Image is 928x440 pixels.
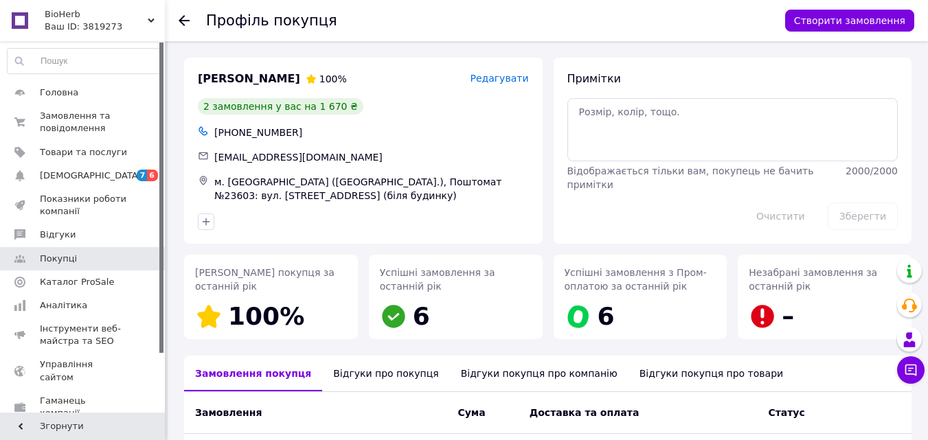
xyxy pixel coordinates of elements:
[768,407,804,418] span: Статус
[567,165,814,190] span: Відображається тільки вам, покупець не бачить примітки
[40,323,127,347] span: Інструменти веб-майстра та SEO
[40,110,127,135] span: Замовлення та повідомлення
[228,302,304,330] span: 100%
[457,407,485,418] span: Cума
[598,302,615,330] span: 6
[214,152,383,163] span: [EMAIL_ADDRESS][DOMAIN_NAME]
[782,302,794,330] span: –
[450,356,629,391] div: Відгуки покупця про компанію
[179,14,190,27] div: Повернутися назад
[198,71,300,87] span: [PERSON_NAME]
[8,49,161,73] input: Пошук
[380,267,495,292] span: Успішні замовлення за останній рік
[897,356,925,384] button: Чат з покупцем
[195,407,262,418] span: Замовлення
[45,8,148,21] span: BioHerb
[785,10,914,32] button: Створити замовлення
[40,193,127,218] span: Показники роботи компанії
[40,229,76,241] span: Відгуки
[206,12,337,29] h1: Профіль покупця
[530,407,640,418] span: Доставка та оплата
[846,165,898,176] span: 2000 / 2000
[198,98,363,115] div: 2 замовлення у вас на 1 670 ₴
[147,170,158,181] span: 6
[40,299,87,312] span: Аналітика
[212,172,532,205] div: м. [GEOGRAPHIC_DATA] ([GEOGRAPHIC_DATA].), Поштомат №23603: вул. [STREET_ADDRESS] (біля будинку)
[413,302,430,330] span: 6
[322,356,449,391] div: Відгуки про покупця
[470,73,528,84] span: Редагувати
[629,356,794,391] div: Відгуки покупця про товари
[40,253,77,265] span: Покупці
[40,86,78,99] span: Головна
[184,356,322,391] div: Замовлення покупця
[45,21,165,33] div: Ваш ID: 3819273
[195,267,335,292] span: [PERSON_NAME] покупця за останній рік
[40,170,142,182] span: [DEMOGRAPHIC_DATA]
[319,73,347,84] span: 100%
[40,358,127,383] span: Управління сайтом
[749,267,877,292] span: Незабрані замовлення за останній рік
[565,267,707,292] span: Успішні замовлення з Пром-оплатою за останній рік
[137,170,148,181] span: 7
[212,123,532,142] div: [PHONE_NUMBER]
[40,146,127,159] span: Товари та послуги
[567,72,621,85] span: Примітки
[40,276,114,288] span: Каталог ProSale
[40,395,127,419] span: Гаманець компанії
